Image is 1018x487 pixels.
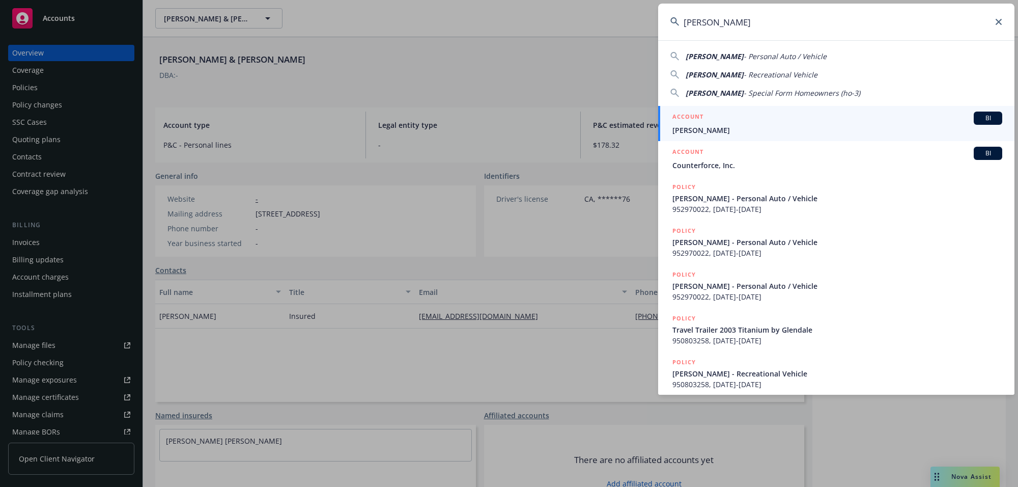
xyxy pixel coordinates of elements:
[744,51,827,61] span: - Personal Auto / Vehicle
[978,114,998,123] span: BI
[672,226,696,236] h5: POLICY
[686,51,744,61] span: [PERSON_NAME]
[672,193,1002,204] span: [PERSON_NAME] - Personal Auto / Vehicle
[672,324,1002,335] span: Travel Trailer 2003 Titanium by Glendale
[672,335,1002,346] span: 950803258, [DATE]-[DATE]
[672,313,696,323] h5: POLICY
[686,70,744,79] span: [PERSON_NAME]
[658,308,1014,351] a: POLICYTravel Trailer 2003 Titanium by Glendale950803258, [DATE]-[DATE]
[672,204,1002,214] span: 952970022, [DATE]-[DATE]
[686,88,744,98] span: [PERSON_NAME]
[978,149,998,158] span: BI
[672,357,696,367] h5: POLICY
[672,281,1002,291] span: [PERSON_NAME] - Personal Auto / Vehicle
[672,147,703,159] h5: ACCOUNT
[658,176,1014,220] a: POLICY[PERSON_NAME] - Personal Auto / Vehicle952970022, [DATE]-[DATE]
[672,182,696,192] h5: POLICY
[672,368,1002,379] span: [PERSON_NAME] - Recreational Vehicle
[672,269,696,280] h5: POLICY
[658,220,1014,264] a: POLICY[PERSON_NAME] - Personal Auto / Vehicle952970022, [DATE]-[DATE]
[672,125,1002,136] span: [PERSON_NAME]
[672,379,1002,390] span: 950803258, [DATE]-[DATE]
[658,264,1014,308] a: POLICY[PERSON_NAME] - Personal Auto / Vehicle952970022, [DATE]-[DATE]
[658,351,1014,395] a: POLICY[PERSON_NAME] - Recreational Vehicle950803258, [DATE]-[DATE]
[672,291,1002,302] span: 952970022, [DATE]-[DATE]
[672,112,703,124] h5: ACCOUNT
[658,141,1014,176] a: ACCOUNTBICounterforce, Inc.
[672,160,1002,171] span: Counterforce, Inc.
[744,70,817,79] span: - Recreational Vehicle
[744,88,860,98] span: - Special Form Homeowners (ho-3)
[672,237,1002,248] span: [PERSON_NAME] - Personal Auto / Vehicle
[658,106,1014,141] a: ACCOUNTBI[PERSON_NAME]
[672,248,1002,258] span: 952970022, [DATE]-[DATE]
[658,4,1014,40] input: Search...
